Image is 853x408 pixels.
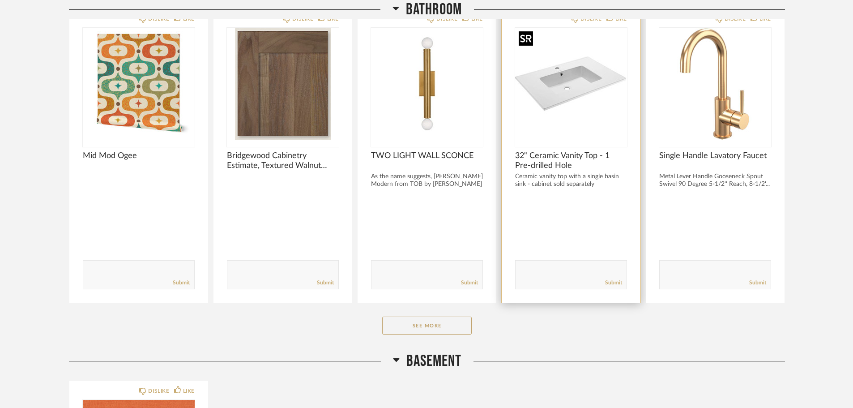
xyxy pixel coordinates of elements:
[83,28,195,140] div: 0
[605,279,622,287] a: Submit
[371,173,483,196] div: As the name suggests, [PERSON_NAME] Modern from TOB by [PERSON_NAME] for Visua...
[317,279,334,287] a: Submit
[659,28,771,140] div: 0
[83,151,195,161] span: Mid Mod Ogee
[148,387,169,395] div: DISLIKE
[227,151,339,171] span: Bridgewood Cabinetry Estimate, Textured Walnut Natural
[382,317,472,335] button: See More
[659,173,771,188] div: Metal Lever Handle Gooseneck Spout Swivel 90 Degree 5-1/2'' Reach, 8-1/2'...
[659,151,771,161] span: Single Handle Lavatory Faucet
[515,173,627,188] div: Ceramic vanity top with a single basin sink - cabinet sold separately
[461,279,478,287] a: Submit
[227,28,339,140] img: undefined
[173,279,190,287] a: Submit
[749,279,766,287] a: Submit
[371,28,483,140] div: 0
[515,28,627,140] img: undefined
[659,28,771,140] img: undefined
[406,352,461,371] span: Basement
[227,28,339,140] div: 0
[83,28,195,140] img: undefined
[183,387,195,395] div: LIKE
[515,151,627,171] span: 32" Ceramic Vanity Top - 1 Pre-drilled Hole
[371,151,483,161] span: TWO LIGHT WALL SCONCE
[371,28,483,140] img: undefined
[515,28,627,140] div: 0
